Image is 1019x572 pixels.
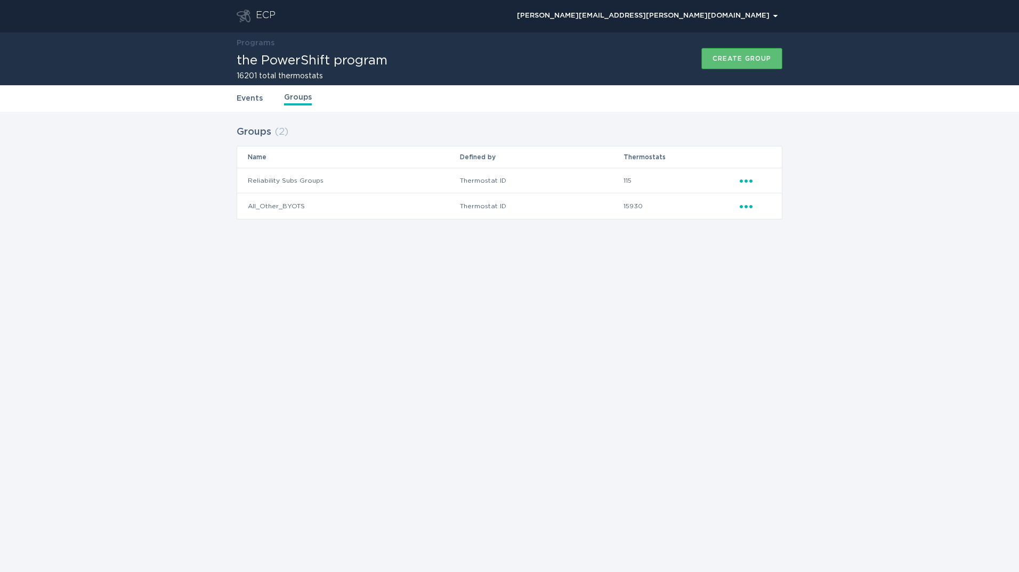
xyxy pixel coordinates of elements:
a: Events [237,93,263,104]
span: ( 2 ) [274,127,288,137]
tr: a10d37f0035f4af38561f49ec92f397c [237,193,782,219]
h2: 16201 total thermostats [237,72,387,80]
div: Create group [713,55,771,62]
a: Programs [237,39,274,47]
div: Popover menu [740,200,771,212]
td: All_Other_BYOTS [237,193,459,219]
h2: Groups [237,122,271,142]
td: 115 [623,168,739,193]
div: Popover menu [512,8,782,24]
tr: 208b3fcfe06945e2aa13d10856143a47 [237,168,782,193]
div: [PERSON_NAME][EMAIL_ADDRESS][PERSON_NAME][DOMAIN_NAME] [517,13,778,19]
th: Defined by [459,146,623,168]
th: Name [237,146,459,168]
button: Open user account details [512,8,782,24]
th: Thermostats [623,146,739,168]
td: Thermostat ID [459,168,623,193]
h1: the PowerShift program [237,54,387,67]
div: Popover menu [740,175,771,186]
button: Go to dashboard [237,10,250,22]
tr: Table Headers [237,146,782,168]
td: Reliability Subs Groups [237,168,459,193]
td: Thermostat ID [459,193,623,219]
a: Groups [284,92,312,105]
button: Create group [701,48,782,69]
div: ECP [256,10,276,22]
td: 15930 [623,193,739,219]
